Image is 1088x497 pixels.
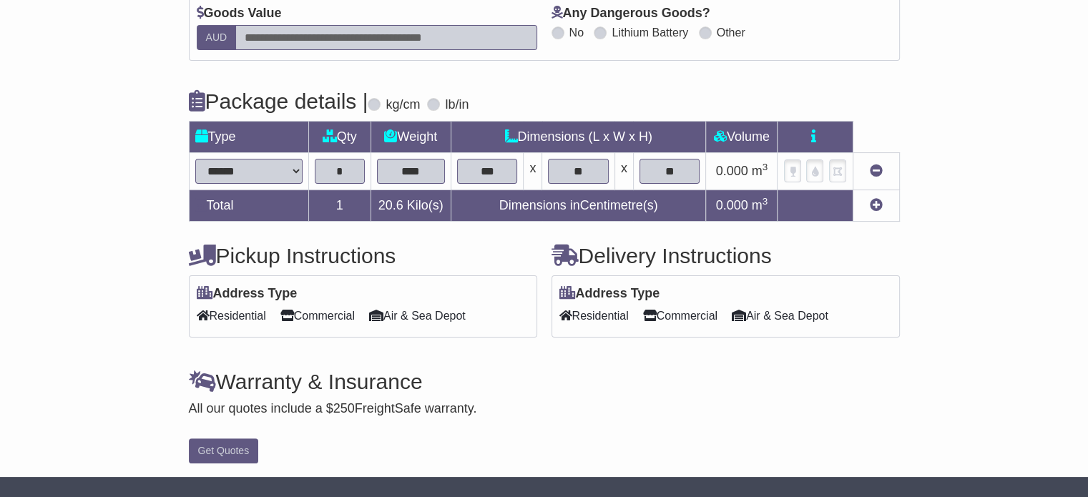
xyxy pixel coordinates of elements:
td: Volume [706,121,778,152]
h4: Pickup Instructions [189,244,537,267]
td: Weight [371,121,451,152]
h4: Delivery Instructions [552,244,900,267]
td: Qty [308,121,371,152]
span: Air & Sea Depot [732,305,828,327]
label: Lithium Battery [612,26,688,39]
span: m [752,198,768,212]
span: m [752,164,768,178]
span: Residential [559,305,629,327]
span: Residential [197,305,266,327]
label: lb/in [445,97,469,113]
td: Kilo(s) [371,190,451,221]
label: Other [717,26,745,39]
label: Address Type [559,286,660,302]
span: 0.000 [716,198,748,212]
span: 250 [333,401,355,415]
span: Commercial [643,305,717,327]
span: Commercial [280,305,355,327]
h4: Package details | [189,89,368,113]
td: x [524,152,542,190]
div: All our quotes include a $ FreightSafe warranty. [189,401,900,417]
td: x [614,152,633,190]
a: Add new item [870,198,883,212]
span: 0.000 [716,164,748,178]
h4: Warranty & Insurance [189,370,900,393]
td: Total [189,190,308,221]
button: Get Quotes [189,438,259,463]
td: Type [189,121,308,152]
td: 1 [308,190,371,221]
label: Any Dangerous Goods? [552,6,710,21]
span: Air & Sea Depot [369,305,466,327]
span: 20.6 [378,198,403,212]
sup: 3 [763,162,768,172]
sup: 3 [763,196,768,207]
label: AUD [197,25,237,50]
label: No [569,26,584,39]
label: kg/cm [386,97,420,113]
td: Dimensions in Centimetre(s) [451,190,706,221]
td: Dimensions (L x W x H) [451,121,706,152]
label: Goods Value [197,6,282,21]
label: Address Type [197,286,298,302]
a: Remove this item [870,164,883,178]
